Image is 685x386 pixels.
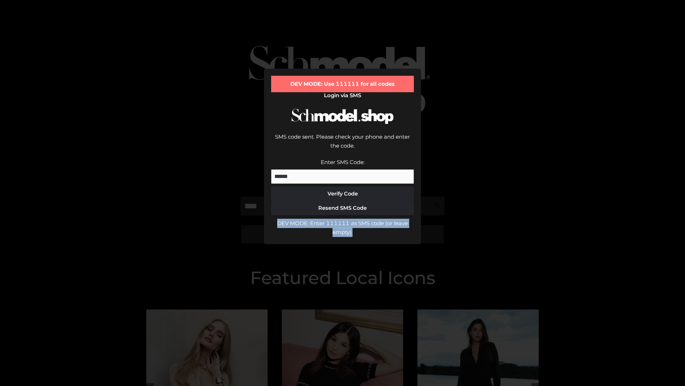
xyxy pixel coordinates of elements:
div: DEV MODE: Use 111111 for all codes [271,76,414,92]
button: Resend SMS Code [271,201,414,215]
img: Schmodel Logo [289,102,396,130]
button: Verify Code [271,187,414,201]
div: SMS code sent. Please check your phone and enter the code. [271,132,414,158]
h2: Login via SMS [271,92,414,99]
div: DEV MODE: Enter 111111 as SMS code (or leave empty). [271,219,414,237]
label: Enter SMS Code: [321,159,365,165]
